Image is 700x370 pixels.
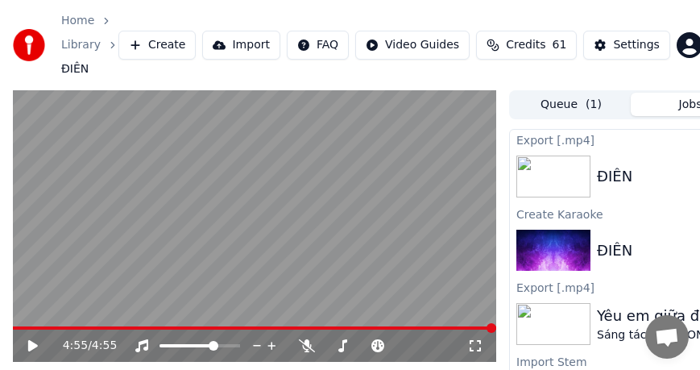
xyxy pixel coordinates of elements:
[13,29,45,61] img: youka
[202,31,280,60] button: Import
[613,37,659,53] div: Settings
[63,338,101,354] div: /
[553,37,567,53] span: 61
[355,31,470,60] button: Video Guides
[512,93,631,116] button: Queue
[645,315,689,359] div: Open chat
[597,239,632,262] div: ĐIÊN
[583,31,669,60] button: Settings
[61,37,101,53] a: Library
[506,37,545,53] span: Credits
[61,13,94,29] a: Home
[92,338,117,354] span: 4:55
[476,31,577,60] button: Credits61
[63,338,88,354] span: 4:55
[61,13,118,77] nav: breadcrumb
[597,165,632,188] div: ĐIÊN
[61,61,89,77] span: ĐIÊN
[586,97,602,113] span: ( 1 )
[118,31,197,60] button: Create
[287,31,349,60] button: FAQ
